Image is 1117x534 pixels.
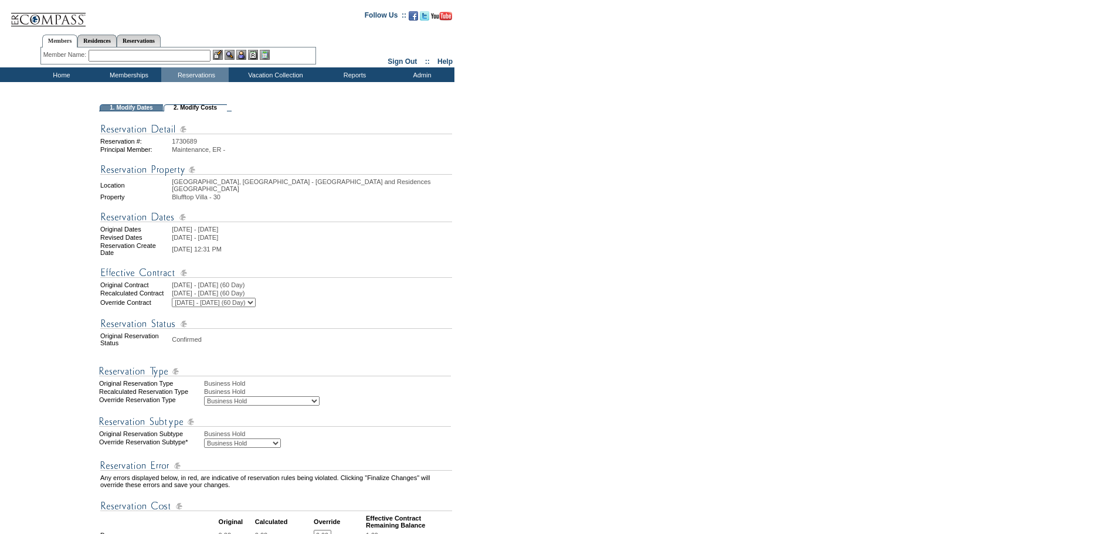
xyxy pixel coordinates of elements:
[172,146,452,153] td: Maintenance, ER -
[99,388,203,395] div: Recalculated Reservation Type
[100,178,171,192] td: Location
[100,332,171,346] td: Original Reservation Status
[365,10,406,24] td: Follow Us ::
[10,3,86,27] img: Compass Home
[94,67,161,82] td: Memberships
[99,430,203,437] div: Original Reservation Subtype
[172,178,452,192] td: [GEOGRAPHIC_DATA], [GEOGRAPHIC_DATA] - [GEOGRAPHIC_DATA] and Residences [GEOGRAPHIC_DATA]
[164,104,227,111] td: 2. Modify Costs
[425,57,430,66] span: ::
[100,317,452,331] img: Reservation Status
[100,138,171,145] td: Reservation #:
[100,290,171,297] td: Recalculated Contract
[172,234,452,241] td: [DATE] - [DATE]
[420,11,429,21] img: Follow us on Twitter
[43,50,89,60] div: Member Name:
[255,515,313,529] td: Calculated
[172,281,452,288] td: [DATE] - [DATE] (60 Day)
[100,474,452,488] td: Any errors displayed below, in red, are indicative of reservation rules being violated. Clicking ...
[100,146,171,153] td: Principal Member:
[172,242,452,256] td: [DATE] 12:31 PM
[26,67,94,82] td: Home
[248,50,258,60] img: Reservations
[437,57,453,66] a: Help
[172,226,452,233] td: [DATE] - [DATE]
[409,15,418,22] a: Become our fan on Facebook
[161,67,229,82] td: Reservations
[99,380,203,387] div: Original Reservation Type
[42,35,78,47] a: Members
[172,290,452,297] td: [DATE] - [DATE] (60 Day)
[100,499,452,513] img: Reservation Cost
[225,50,235,60] img: View
[100,242,171,256] td: Reservation Create Date
[77,35,117,47] a: Residences
[260,50,270,60] img: b_calculator.gif
[366,515,452,529] td: Effective Contract Remaining Balance
[100,266,452,280] img: Effective Contract
[99,414,451,429] img: Reservation Type
[236,50,246,60] img: Impersonate
[204,380,453,387] div: Business Hold
[431,12,452,21] img: Subscribe to our YouTube Channel
[431,15,452,22] a: Subscribe to our YouTube Channel
[100,234,171,241] td: Revised Dates
[172,138,452,145] td: 1730689
[229,67,320,82] td: Vacation Collection
[100,193,171,200] td: Property
[100,226,171,233] td: Original Dates
[213,50,223,60] img: b_edit.gif
[100,281,171,288] td: Original Contract
[99,364,451,379] img: Reservation Type
[100,104,163,111] td: 1. Modify Dates
[99,438,203,448] div: Override Reservation Subtype*
[100,458,452,473] img: Reservation Errors
[100,210,452,225] img: Reservation Dates
[100,122,452,137] img: Reservation Detail
[99,396,203,406] div: Override Reservation Type
[387,67,454,82] td: Admin
[320,67,387,82] td: Reports
[204,430,453,437] div: Business Hold
[409,11,418,21] img: Become our fan on Facebook
[388,57,417,66] a: Sign Out
[314,515,365,529] td: Override
[420,15,429,22] a: Follow us on Twitter
[172,193,452,200] td: Blufftop Villa - 30
[172,332,452,346] td: Confirmed
[219,515,254,529] td: Original
[100,298,171,307] td: Override Contract
[100,162,452,177] img: Reservation Property
[117,35,161,47] a: Reservations
[204,388,453,395] div: Business Hold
